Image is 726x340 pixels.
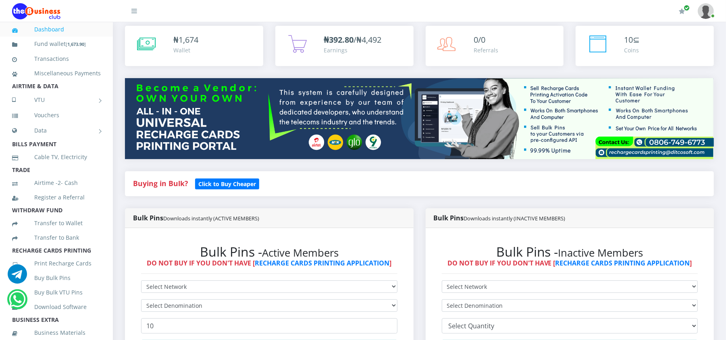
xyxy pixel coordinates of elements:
[12,269,101,287] a: Buy Bulk Pins
[125,78,714,159] img: multitenant_rcp.png
[141,244,397,259] h2: Bulk Pins -
[147,259,391,267] strong: DO NOT BUY IF YOU DON'T HAVE [ ]
[12,174,101,192] a: Airtime -2- Cash
[555,259,690,267] a: RECHARGE CARDS PRINTING APPLICATION
[173,34,198,46] div: ₦
[12,188,101,207] a: Register a Referral
[464,215,566,222] small: Downloads instantly (INACTIVE MEMBERS)
[12,254,101,273] a: Print Recharge Cards
[474,46,499,54] div: Referrals
[179,34,198,45] span: 1,674
[324,34,381,45] span: /₦4,492
[12,35,101,54] a: Fund wallet[1,673.90]
[12,283,101,302] a: Buy Bulk VTU Pins
[141,318,397,334] input: Enter Quantity
[12,50,101,68] a: Transactions
[67,41,84,47] b: 1,673.90
[255,259,389,267] a: RECHARGE CARDS PRINTING APPLICATION
[133,214,259,222] strong: Bulk Pins
[12,20,101,39] a: Dashboard
[66,41,86,47] small: [ ]
[12,120,101,141] a: Data
[624,34,633,45] span: 10
[12,214,101,232] a: Transfer to Wallet
[324,46,381,54] div: Earnings
[679,8,685,15] i: Renew/Upgrade Subscription
[624,46,640,54] div: Coins
[125,26,263,66] a: ₦1,674 Wallet
[12,106,101,124] a: Vouchers
[447,259,692,267] strong: DO NOT BUY IF YOU DON'T HAVE [ ]
[133,178,188,188] strong: Buying in Bulk?
[9,296,26,309] a: Chat for support
[12,298,101,316] a: Download Software
[12,228,101,247] a: Transfer to Bank
[698,3,714,19] img: User
[163,215,259,222] small: Downloads instantly (ACTIVE MEMBERS)
[434,214,566,222] strong: Bulk Pins
[684,5,690,11] span: Renew/Upgrade Subscription
[324,34,354,45] b: ₦392.80
[624,34,640,46] div: ⊆
[8,270,27,284] a: Chat for support
[12,90,101,110] a: VTU
[12,148,101,166] a: Cable TV, Electricity
[426,26,564,66] a: 0/0 Referrals
[195,178,259,188] a: Click to Buy Cheaper
[12,3,60,19] img: Logo
[558,246,643,260] small: Inactive Members
[442,244,698,259] h2: Bulk Pins -
[275,26,414,66] a: ₦392.80/₦4,492 Earnings
[262,246,339,260] small: Active Members
[12,64,101,83] a: Miscellaneous Payments
[474,34,486,45] span: 0/0
[198,180,256,188] b: Click to Buy Cheaper
[173,46,198,54] div: Wallet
